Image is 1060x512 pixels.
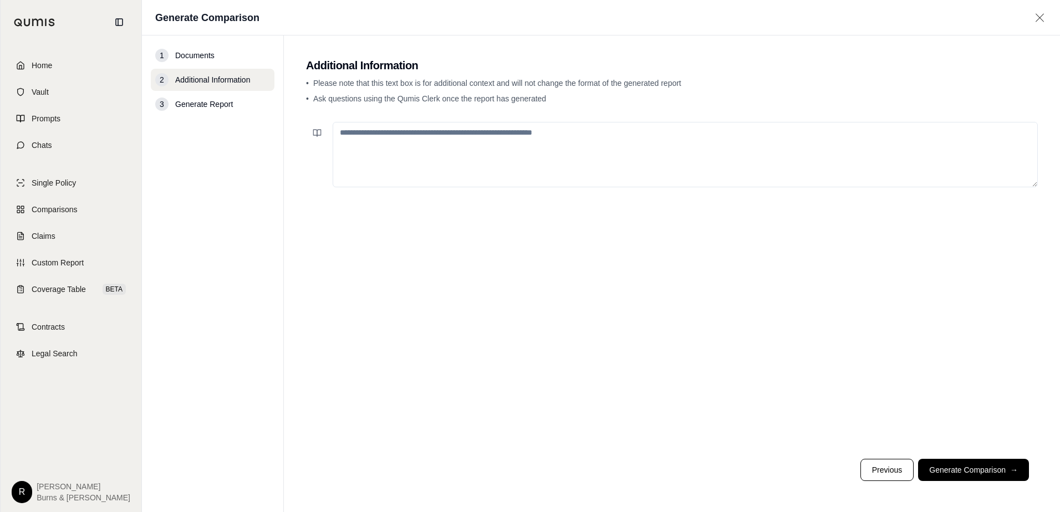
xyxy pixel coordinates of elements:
[32,257,84,268] span: Custom Report
[32,231,55,242] span: Claims
[32,177,76,188] span: Single Policy
[175,50,215,61] span: Documents
[14,18,55,27] img: Qumis Logo
[306,79,309,88] span: •
[7,315,135,339] a: Contracts
[32,140,52,151] span: Chats
[918,459,1029,481] button: Generate Comparison→
[32,204,77,215] span: Comparisons
[313,94,546,103] span: Ask questions using the Qumis Clerk once the report has generated
[7,171,135,195] a: Single Policy
[175,99,233,110] span: Generate Report
[155,10,259,25] h1: Generate Comparison
[7,106,135,131] a: Prompts
[12,481,32,503] div: R
[32,321,65,332] span: Contracts
[313,79,681,88] span: Please note that this text box is for additional context and will not change the format of the ge...
[7,224,135,248] a: Claims
[32,86,49,98] span: Vault
[860,459,914,481] button: Previous
[7,80,135,104] a: Vault
[37,492,130,503] span: Burns & [PERSON_NAME]
[306,94,309,103] span: •
[32,348,78,359] span: Legal Search
[7,341,135,366] a: Legal Search
[155,98,169,111] div: 3
[103,284,126,295] span: BETA
[110,13,128,31] button: Collapse sidebar
[7,133,135,157] a: Chats
[7,250,135,275] a: Custom Report
[7,197,135,222] a: Comparisons
[32,113,60,124] span: Prompts
[7,53,135,78] a: Home
[175,74,250,85] span: Additional Information
[37,481,130,492] span: [PERSON_NAME]
[155,49,169,62] div: 1
[306,58,1038,73] h2: Additional Information
[7,277,135,301] a: Coverage TableBETA
[1010,464,1018,475] span: →
[32,60,52,71] span: Home
[155,73,169,86] div: 2
[32,284,86,295] span: Coverage Table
